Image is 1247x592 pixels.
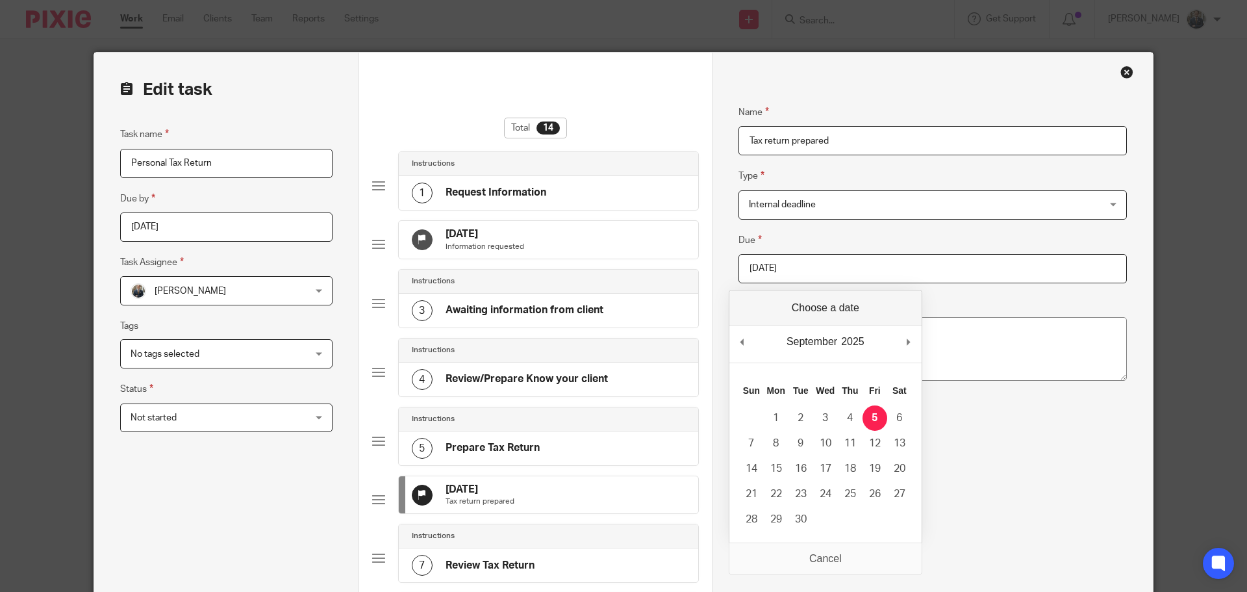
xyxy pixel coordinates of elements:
button: 27 [887,482,912,507]
div: September [785,332,839,352]
button: 21 [739,482,764,507]
button: 18 [838,456,863,482]
div: 4 [412,369,433,390]
button: Previous Month [736,332,749,352]
button: 25 [838,482,863,507]
button: 5 [863,405,887,431]
h4: Awaiting information from client [446,303,603,317]
h4: Instructions [412,414,455,424]
button: 11 [838,431,863,456]
span: Internal deadline [749,200,816,209]
h4: Instructions [412,159,455,169]
button: 26 [863,482,887,507]
button: 17 [813,456,838,482]
button: 4 [838,405,863,431]
button: 6 [887,405,912,431]
button: 9 [788,431,813,456]
p: Tax return prepared [446,496,514,507]
div: Total [504,118,567,138]
div: Close this dialog window [1120,66,1133,79]
div: 1 [412,183,433,203]
h4: [DATE] [446,483,514,496]
h4: Review Tax Return [446,559,535,573]
img: Headshot.jpg [131,283,146,299]
button: 7 [739,431,764,456]
label: Type [738,168,764,183]
abbr: Thursday [842,385,858,396]
h4: Prepare Tax Return [446,441,540,455]
div: 2025 [839,332,866,352]
button: 13 [887,431,912,456]
h2: Edit task [120,79,333,101]
input: Pick a date [120,212,333,242]
abbr: Monday [767,385,785,396]
h4: Instructions [412,276,455,287]
button: 8 [764,431,788,456]
button: 3 [813,405,838,431]
button: 23 [788,482,813,507]
p: Information requested [446,242,524,252]
abbr: Sunday [743,385,760,396]
abbr: Wednesday [816,385,835,396]
h4: Review/Prepare Know your client [446,372,608,386]
button: 12 [863,431,887,456]
input: Use the arrow keys to pick a date [738,254,1127,283]
button: 29 [764,507,788,532]
h4: Request Information [446,186,546,199]
h4: Instructions [412,345,455,355]
button: 14 [739,456,764,482]
abbr: Saturday [892,385,907,396]
button: 20 [887,456,912,482]
label: Name [738,105,769,120]
abbr: Tuesday [793,385,809,396]
button: 2 [788,405,813,431]
abbr: Friday [869,385,881,396]
button: 16 [788,456,813,482]
button: 28 [739,507,764,532]
label: Task Assignee [120,255,184,270]
label: Tags [120,320,138,333]
div: 5 [412,438,433,459]
button: 10 [813,431,838,456]
label: Task name [120,127,169,142]
span: [PERSON_NAME] [155,287,226,296]
button: Next Month [902,332,915,352]
div: 3 [412,300,433,321]
label: Due [738,233,762,248]
div: 7 [412,555,433,576]
button: 30 [788,507,813,532]
span: No tags selected [131,350,199,359]
h4: [DATE] [446,227,524,241]
label: Due by [120,191,155,206]
button: 22 [764,482,788,507]
button: 19 [863,456,887,482]
button: 24 [813,482,838,507]
button: 1 [764,405,788,431]
label: Status [120,381,153,396]
span: Not started [131,413,177,422]
h4: Instructions [412,531,455,541]
div: 14 [536,122,560,135]
button: 15 [764,456,788,482]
